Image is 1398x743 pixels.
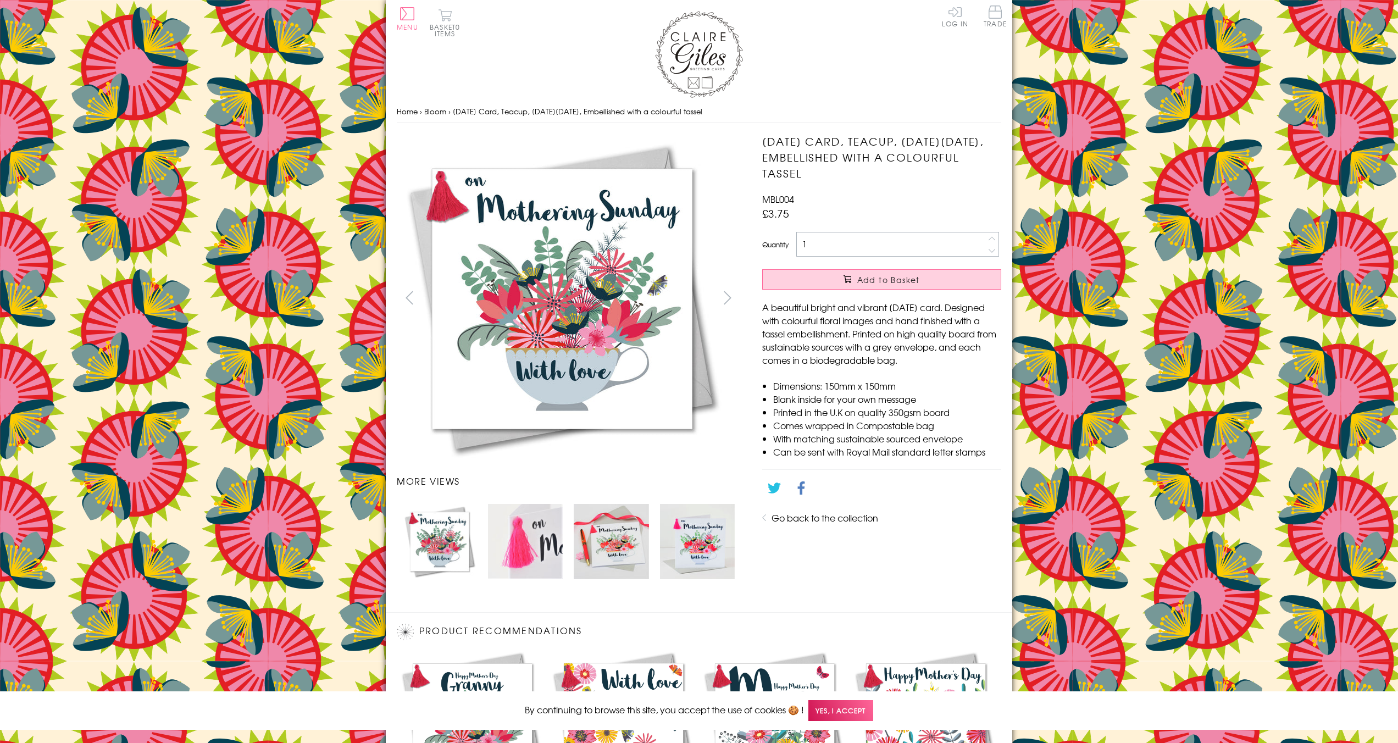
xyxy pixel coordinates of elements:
[942,5,968,27] a: Log In
[984,5,1007,27] span: Trade
[397,285,421,310] button: prev
[773,419,1001,432] li: Comes wrapped in Compostable bag
[397,7,418,30] button: Menu
[488,504,563,579] img: Mother's Day Card, Teacup, Mothering Sunday, Embellished with a colourful tassel
[420,106,422,117] span: ›
[654,498,740,584] li: Carousel Page 4
[773,445,1001,458] li: Can be sent with Royal Mail standard letter stamps
[773,392,1001,406] li: Blank inside for your own message
[762,240,789,249] label: Quantity
[857,274,920,285] span: Add to Basket
[397,498,740,584] ul: Carousel Pagination
[773,432,1001,445] li: With matching sustainable sourced envelope
[435,22,460,38] span: 0 items
[808,700,873,722] span: Yes, I accept
[453,106,702,117] span: [DATE] Card, Teacup, [DATE][DATE], Embellished with a colourful tassel
[655,11,743,98] img: Claire Giles Greetings Cards
[773,379,1001,392] li: Dimensions: 150mm x 150mm
[482,498,568,584] li: Carousel Page 2
[397,474,740,487] h3: More views
[762,134,1001,181] h1: [DATE] Card, Teacup, [DATE][DATE], Embellished with a colourful tassel
[397,101,1001,123] nav: breadcrumbs
[430,9,460,37] button: Basket0 items
[424,106,446,117] a: Bloom
[740,134,1070,463] img: Mother's Day Card, Teacup, Mothering Sunday, Embellished with a colourful tassel
[402,504,477,579] img: Mother's Day Card, Teacup, Mothering Sunday, Embellished with a colourful tassel
[772,511,878,524] a: Go back to the collection
[397,624,1001,640] h2: Product recommendations
[397,498,482,584] li: Carousel Page 1 (Current Slide)
[568,498,654,584] li: Carousel Page 3
[762,192,794,206] span: MBL004
[660,504,735,579] img: Mother's Day Card, Teacup, Mothering Sunday, Embellished with a colourful tassel
[773,406,1001,419] li: Printed in the U.K on quality 350gsm board
[762,269,1001,290] button: Add to Basket
[397,22,418,32] span: Menu
[448,106,451,117] span: ›
[397,106,418,117] a: Home
[574,504,648,579] img: Mother's Day Card, Teacup, Mothering Sunday, Embellished with a colourful tassel
[762,206,789,221] span: £3.75
[984,5,1007,29] a: Trade
[397,134,726,463] img: Mother's Day Card, Teacup, Mothering Sunday, Embellished with a colourful tassel
[762,301,1001,367] p: A beautiful bright and vibrant [DATE] card. Designed with colourful floral images and hand finish...
[715,285,740,310] button: next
